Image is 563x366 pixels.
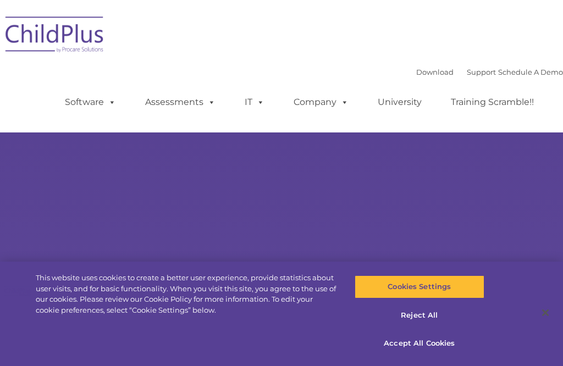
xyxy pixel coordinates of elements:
[283,91,360,113] a: Company
[416,68,454,76] a: Download
[234,91,275,113] a: IT
[355,304,484,327] button: Reject All
[416,68,563,76] font: |
[467,68,496,76] a: Support
[440,91,545,113] a: Training Scramble!!
[533,301,558,325] button: Close
[54,91,127,113] a: Software
[355,332,484,355] button: Accept All Cookies
[36,273,338,315] div: This website uses cookies to create a better user experience, provide statistics about user visit...
[498,68,563,76] a: Schedule A Demo
[367,91,433,113] a: University
[355,275,484,298] button: Cookies Settings
[134,91,227,113] a: Assessments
